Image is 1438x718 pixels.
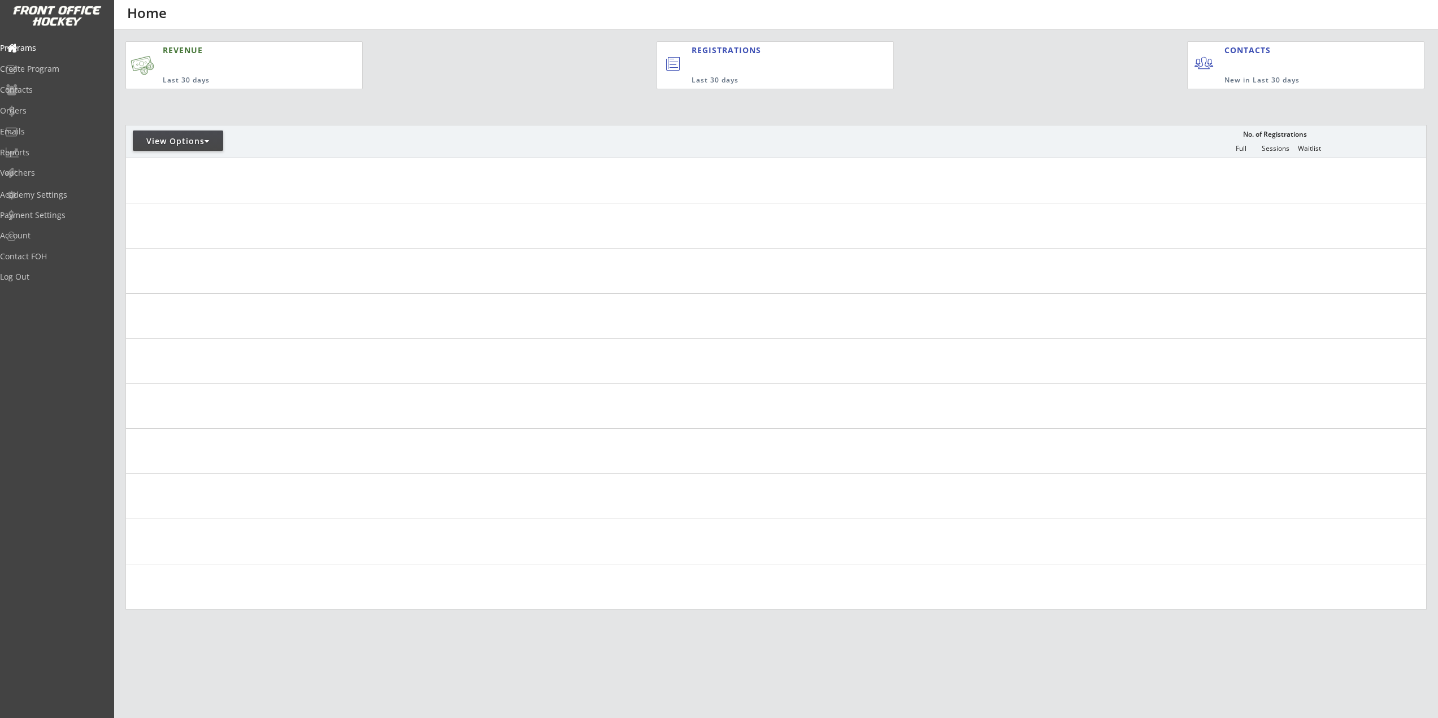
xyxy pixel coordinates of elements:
[1292,145,1326,153] div: Waitlist
[1224,76,1371,85] div: New in Last 30 days
[1240,130,1310,138] div: No. of Registrations
[692,45,841,56] div: REGISTRATIONS
[163,76,307,85] div: Last 30 days
[133,136,223,147] div: View Options
[163,45,307,56] div: REVENUE
[692,76,847,85] div: Last 30 days
[1224,45,1276,56] div: CONTACTS
[1224,145,1258,153] div: Full
[1258,145,1292,153] div: Sessions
